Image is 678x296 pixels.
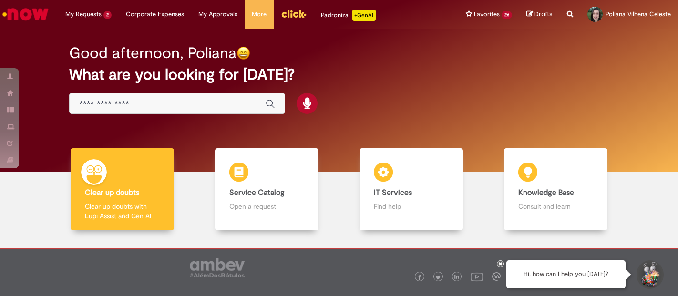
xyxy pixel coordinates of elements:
h2: Good afternoon, Poliana [69,45,236,61]
img: logo_footer_ambev_rotulo_gray.png [190,258,245,277]
span: More [252,10,267,19]
button: Start Support Conversation [635,260,664,289]
span: 2 [103,11,112,19]
a: Clear up doubts Clear up doubts with Lupi Assist and Gen AI [50,148,195,231]
img: logo_footer_youtube.png [471,270,483,283]
b: Clear up doubts [85,188,139,197]
h2: What are you looking for [DATE]? [69,66,609,83]
img: click_logo_yellow_360x200.png [281,7,307,21]
b: Knowledge Base [518,188,574,197]
span: My Approvals [198,10,237,19]
p: Clear up doubts with Lupi Assist and Gen AI [85,202,160,221]
span: Corporate Expenses [126,10,184,19]
a: Service Catalog Open a request [195,148,339,231]
img: logo_footer_linkedin.png [454,275,459,280]
p: +GenAi [352,10,376,21]
span: Poliana Vilhena Celeste [606,10,671,18]
img: ServiceNow [1,5,50,24]
p: Open a request [229,202,304,211]
b: Service Catalog [229,188,285,197]
span: 26 [502,11,512,19]
div: Hi, how can I help you [DATE]? [506,260,626,288]
span: Drafts [534,10,553,19]
span: Favorites [474,10,500,19]
p: Consult and learn [518,202,593,211]
b: IT Services [374,188,412,197]
img: logo_footer_facebook.png [417,275,422,280]
div: Padroniza [321,10,376,21]
img: logo_footer_workplace.png [492,272,501,281]
a: IT Services Find help [339,148,483,231]
img: logo_footer_twitter.png [436,275,441,280]
p: Find help [374,202,449,211]
span: My Requests [65,10,102,19]
img: happy-face.png [236,46,250,60]
a: Drafts [526,10,553,19]
a: Knowledge Base Consult and learn [483,148,628,231]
